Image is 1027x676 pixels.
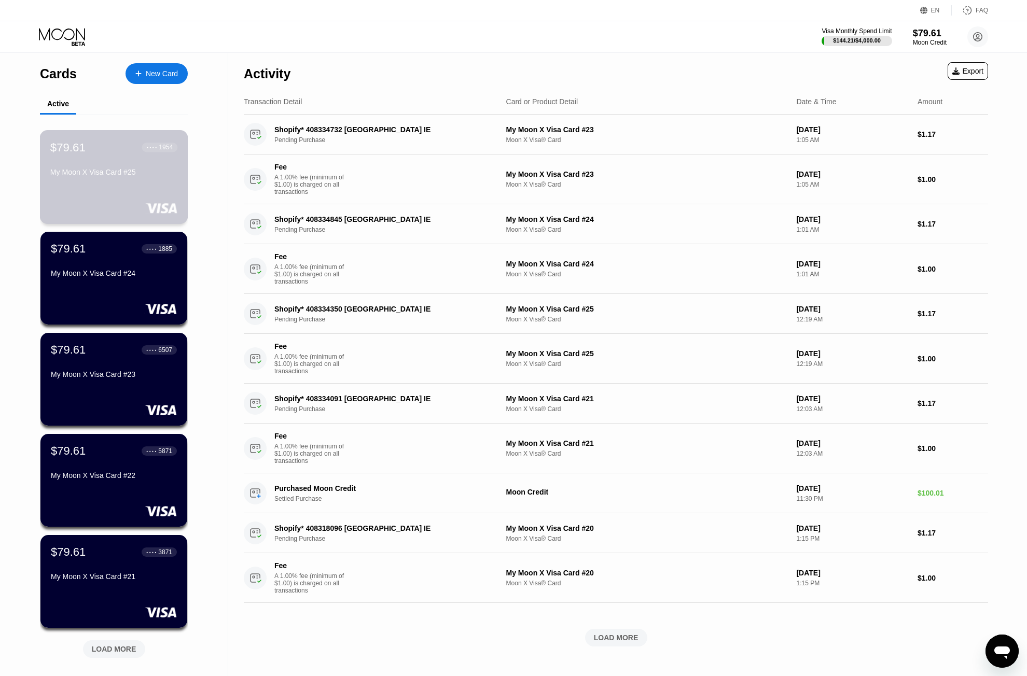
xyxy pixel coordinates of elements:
div: ● ● ● ● [146,247,157,250]
div: $79.61 [50,140,86,154]
div: $79.61 [51,545,86,559]
div: Date & Time [796,97,836,106]
div: Moon X Visa® Card [506,580,788,587]
div: $79.61● ● ● ●3871My Moon X Visa Card #21 [40,535,187,628]
div: A 1.00% fee (minimum of $1.00) is charged on all transactions [274,263,352,285]
div: My Moon X Visa Card #25 [50,168,177,176]
div: $79.61 [51,242,86,256]
div: $1.00 [918,574,988,582]
div: $79.61● ● ● ●5871My Moon X Visa Card #22 [40,434,187,527]
div: Moon X Visa® Card [506,181,788,188]
div: My Moon X Visa Card #21 [506,439,788,447]
div: FAQ [976,7,988,14]
div: 12:03 AM [796,450,909,457]
div: My Moon X Visa Card #20 [506,524,788,532]
div: Moon X Visa® Card [506,316,788,323]
div: A 1.00% fee (minimum of $1.00) is charged on all transactions [274,353,352,375]
div: FeeA 1.00% fee (minimum of $1.00) is charged on all transactionsMy Moon X Visa Card #23Moon X Vis... [244,154,988,204]
div: Fee [274,163,347,171]
div: $144.21 / $4,000.00 [833,37,881,44]
div: LOAD MORE [244,629,988,646]
div: Card or Product Detail [506,97,578,106]
div: A 1.00% fee (minimum of $1.00) is charged on all transactions [274,174,352,195]
div: 6507 [158,346,172,354]
div: Transaction Detail [244,97,302,106]
div: [DATE] [796,305,909,313]
div: $1.00 [918,175,988,184]
div: EN [920,5,952,16]
div: $79.61 [51,444,86,458]
div: [DATE] [796,569,909,577]
div: Pending Purchase [274,535,503,542]
div: A 1.00% fee (minimum of $1.00) is charged on all transactions [274,443,352,464]
div: 12:19 AM [796,360,909,368]
div: My Moon X Visa Card #23 [506,170,788,178]
div: $1.00 [918,355,988,363]
div: $100.01 [918,489,988,497]
div: $79.61● ● ● ●6507My Moon X Visa Card #23 [40,333,187,426]
div: $79.61 [51,343,86,357]
div: [DATE] [796,215,909,223]
div: 1:01 AM [796,226,909,233]
div: Visa Monthly Spend Limit [822,27,892,35]
div: 12:03 AM [796,405,909,413]
div: Pending Purchase [274,226,503,233]
div: 1:15 PM [796,535,909,542]
div: Active [47,100,69,108]
div: Moon X Visa® Card [506,450,788,457]
div: $1.17 [918,529,988,537]
div: 1:05 AM [796,136,909,144]
div: Settled Purchase [274,495,503,502]
div: 1:05 AM [796,181,909,188]
div: $1.17 [918,130,988,138]
div: 1:01 AM [796,271,909,278]
div: Shopify* 408334845 [GEOGRAPHIC_DATA] IEPending PurchaseMy Moon X Visa Card #24Moon X Visa® Card[D... [244,204,988,244]
div: [DATE] [796,524,909,532]
div: My Moon X Visa Card #22 [51,471,177,480]
div: Shopify* 408318096 [GEOGRAPHIC_DATA] IEPending PurchaseMy Moon X Visa Card #20Moon X Visa® Card[D... [244,513,988,553]
div: Moon Credit [913,39,947,46]
div: Shopify* 408334350 [GEOGRAPHIC_DATA] IEPending PurchaseMy Moon X Visa Card #25Moon X Visa® Card[D... [244,294,988,334]
div: Shopify* 408318096 [GEOGRAPHIC_DATA] IE [274,524,487,532]
div: Fee [274,252,347,261]
div: 1954 [159,144,173,151]
div: Shopify* 408334091 [GEOGRAPHIC_DATA] IEPending PurchaseMy Moon X Visa Card #21Moon X Visa® Card[D... [244,384,988,424]
div: My Moon X Visa Card #24 [506,215,788,223]
div: ● ● ● ● [146,449,157,453]
div: $79.61Moon Credit [913,28,947,46]
div: [DATE] [796,349,909,358]
div: My Moon X Visa Card #21 [51,572,177,581]
div: Moon X Visa® Card [506,535,788,542]
div: Moon X Visa® Card [506,136,788,144]
div: My Moon X Visa Card #23 [51,370,177,378]
div: Activity [244,66,290,81]
div: FeeA 1.00% fee (minimum of $1.00) is charged on all transactionsMy Moon X Visa Card #24Moon X Vis... [244,244,988,294]
div: $1.17 [918,399,988,407]
div: 5871 [158,447,172,455]
div: $1.17 [918,309,988,318]
div: LOAD MORE [75,636,153,658]
div: Shopify* 408334732 [GEOGRAPHIC_DATA] IE [274,125,487,134]
div: FAQ [952,5,988,16]
div: My Moon X Visa Card #25 [506,349,788,358]
div: 1:15 PM [796,580,909,587]
div: Moon X Visa® Card [506,360,788,368]
div: Pending Purchase [274,136,503,144]
div: [DATE] [796,439,909,447]
div: [DATE] [796,395,909,403]
div: LOAD MORE [92,644,136,654]
div: Shopify* 408334091 [GEOGRAPHIC_DATA] IE [274,395,487,403]
div: FeeA 1.00% fee (minimum of $1.00) is charged on all transactionsMy Moon X Visa Card #25Moon X Vis... [244,334,988,384]
div: Moon X Visa® Card [506,271,788,278]
div: My Moon X Visa Card #24 [506,260,788,268]
div: Visa Monthly Spend Limit$144.21/$4,000.00 [822,27,892,46]
iframe: Nút để khởi chạy cửa sổ nhắn tin [986,635,1019,668]
div: My Moon X Visa Card #24 [51,269,177,277]
div: $79.61● ● ● ●1954My Moon X Visa Card #25 [40,131,187,223]
div: Purchased Moon Credit [274,484,487,492]
div: $1.00 [918,265,988,273]
div: $1.17 [918,220,988,228]
div: My Moon X Visa Card #25 [506,305,788,313]
div: My Moon X Visa Card #23 [506,125,788,134]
